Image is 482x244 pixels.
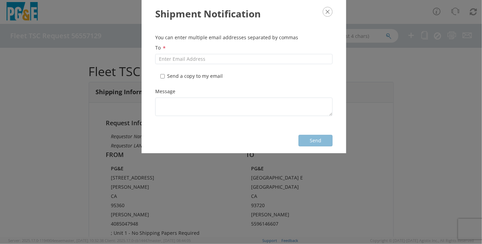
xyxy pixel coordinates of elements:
[155,44,161,51] span: To
[298,135,333,146] button: Send
[155,7,333,20] h3: Shipment Notification
[155,34,333,41] p: You can enter multiple email addresses separated by commas
[155,54,333,64] input: Enter Email Address
[160,73,224,80] label: Send a copy to my email
[160,74,165,78] input: Send a copy to my email
[155,88,175,95] span: Message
